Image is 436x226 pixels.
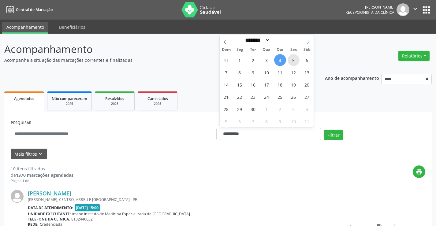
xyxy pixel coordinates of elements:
[220,103,232,115] span: Setembro 28, 2025
[28,190,71,197] a: [PERSON_NAME]
[4,42,304,57] p: Acompanhamento
[11,149,47,159] button: Mais filtroskeyboard_arrow_down
[274,66,286,78] span: Setembro 11, 2025
[274,91,286,103] span: Setembro 25, 2025
[301,91,313,103] span: Setembro 27, 2025
[409,3,421,16] button: 
[247,79,259,91] span: Setembro 16, 2025
[14,96,34,101] span: Agendados
[301,79,313,91] span: Setembro 20, 2025
[288,115,300,127] span: Outubro 10, 2025
[2,22,48,34] a: Acompanhamento
[220,48,233,52] span: Dom
[413,165,425,178] button: print
[11,118,32,128] label: PESQUISAR
[52,102,87,106] div: 2025
[398,51,430,61] button: Relatórios
[147,96,168,101] span: Cancelados
[301,66,313,78] span: Setembro 13, 2025
[247,66,259,78] span: Setembro 9, 2025
[288,103,300,115] span: Outubro 3, 2025
[274,103,286,115] span: Outubro 2, 2025
[11,172,73,178] div: de
[71,217,93,222] span: 8132440632
[274,115,286,127] span: Outubro 9, 2025
[234,54,246,66] span: Setembro 1, 2025
[243,37,270,43] select: Month
[220,66,232,78] span: Setembro 7, 2025
[287,48,300,52] span: Sex
[261,103,273,115] span: Outubro 1, 2025
[28,211,71,217] b: Unidade executante:
[270,37,290,43] input: Year
[345,10,394,15] span: Recepcionista da clínica
[105,96,124,101] span: Resolvidos
[233,48,246,52] span: Seg
[288,54,300,66] span: Setembro 5, 2025
[301,115,313,127] span: Outubro 11, 2025
[246,48,260,52] span: Ter
[234,66,246,78] span: Setembro 8, 2025
[261,66,273,78] span: Setembro 10, 2025
[55,22,90,32] a: Beneficiários
[288,66,300,78] span: Setembro 12, 2025
[274,54,286,66] span: Setembro 4, 2025
[28,217,70,222] b: Telefone da clínica:
[421,5,432,15] button: apps
[412,6,419,12] i: 
[325,74,379,82] p: Ano de acompanhamento
[234,115,246,127] span: Outubro 6, 2025
[11,190,24,203] img: img
[260,48,273,52] span: Qua
[28,205,73,210] b: Data de atendimento:
[324,130,343,140] button: Filtrar
[75,204,100,211] span: [DATE] 15:00
[247,115,259,127] span: Outubro 7, 2025
[4,5,53,15] a: Central de Marcação
[288,79,300,91] span: Setembro 19, 2025
[72,211,190,217] span: Imepe Instituto de Medicina Especializada de [GEOGRAPHIC_DATA]
[397,3,409,16] img: img
[11,165,73,172] div: 10 itens filtrados
[301,103,313,115] span: Outubro 4, 2025
[11,178,73,183] div: Página 1 de 1
[37,150,44,157] i: keyboard_arrow_down
[261,54,273,66] span: Setembro 3, 2025
[16,7,53,12] span: Central de Marcação
[99,102,130,106] div: 2025
[301,54,313,66] span: Setembro 6, 2025
[416,169,423,175] i: print
[220,54,232,66] span: Agosto 31, 2025
[261,115,273,127] span: Outubro 8, 2025
[52,96,87,101] span: Não compareceram
[142,102,173,106] div: 2025
[220,91,232,103] span: Setembro 21, 2025
[288,91,300,103] span: Setembro 26, 2025
[261,79,273,91] span: Setembro 17, 2025
[300,48,314,52] span: Sáb
[274,79,286,91] span: Setembro 18, 2025
[247,54,259,66] span: Setembro 2, 2025
[247,103,259,115] span: Setembro 30, 2025
[4,57,304,63] p: Acompanhe a situação das marcações correntes e finalizadas
[234,79,246,91] span: Setembro 15, 2025
[234,103,246,115] span: Setembro 29, 2025
[220,79,232,91] span: Setembro 14, 2025
[345,5,394,10] div: [PERSON_NAME]
[16,172,73,178] strong: 1370 marcações agendadas
[234,91,246,103] span: Setembro 22, 2025
[220,115,232,127] span: Outubro 5, 2025
[273,48,287,52] span: Qui
[261,91,273,103] span: Setembro 24, 2025
[247,91,259,103] span: Setembro 23, 2025
[28,197,334,202] div: [PERSON_NAME], CENTRO, ABREU E [GEOGRAPHIC_DATA] - PE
